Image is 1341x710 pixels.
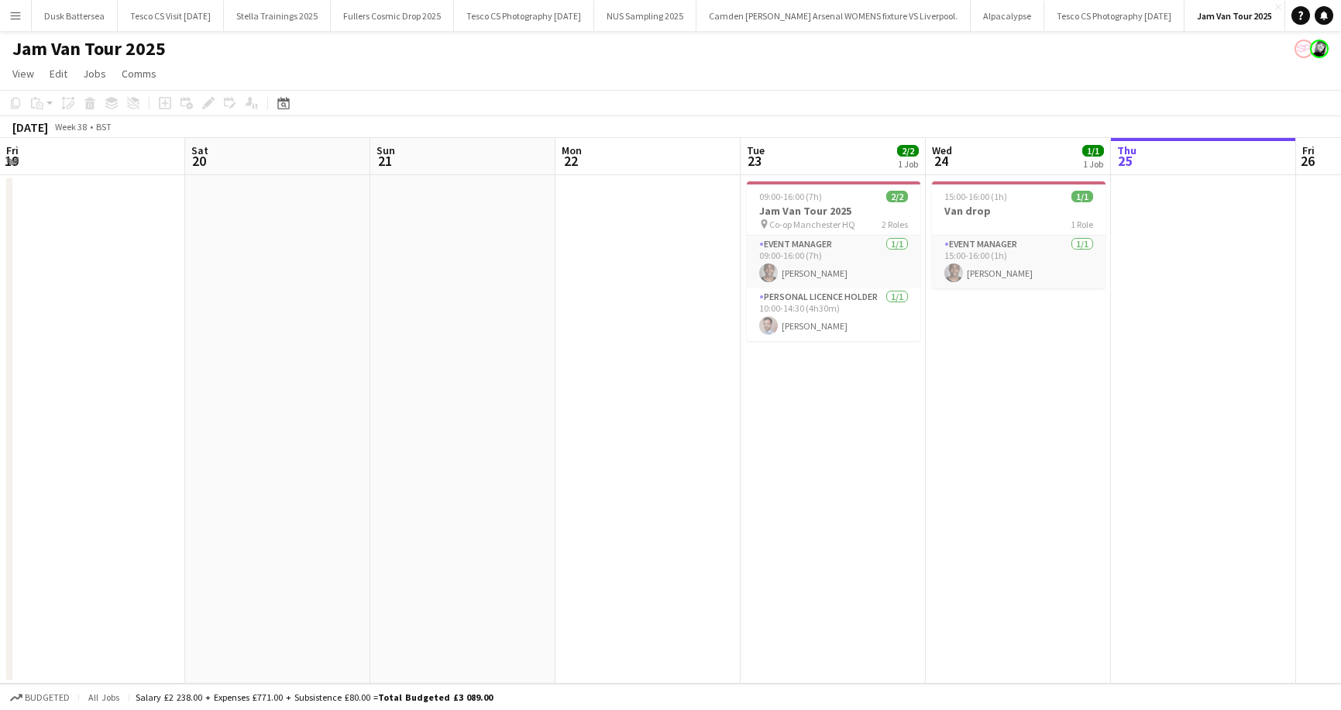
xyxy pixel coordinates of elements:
[747,143,765,157] span: Tue
[562,143,582,157] span: Mon
[25,692,70,703] span: Budgeted
[932,204,1105,218] h3: Van drop
[12,67,34,81] span: View
[897,145,919,157] span: 2/2
[882,219,908,230] span: 2 Roles
[83,67,106,81] span: Jobs
[747,236,920,288] app-card-role: Event Manager1/109:00-16:00 (7h)[PERSON_NAME]
[1185,1,1285,31] button: Jam Van Tour 2025
[6,64,40,84] a: View
[1300,152,1315,170] span: 26
[96,121,112,133] div: BST
[932,143,952,157] span: Wed
[594,1,696,31] button: NUS Sampling 2025
[454,1,594,31] button: Tesco CS Photography [DATE]
[374,152,395,170] span: 21
[932,181,1105,288] app-job-card: 15:00-16:00 (1h)1/1Van drop1 RoleEvent Manager1/115:00-16:00 (1h)[PERSON_NAME]
[1302,143,1315,157] span: Fri
[744,152,765,170] span: 23
[118,1,224,31] button: Tesco CS Visit [DATE]
[1044,1,1185,31] button: Tesco CS Photography [DATE]
[115,64,163,84] a: Comms
[377,143,395,157] span: Sun
[12,37,166,60] h1: Jam Van Tour 2025
[51,121,90,133] span: Week 38
[85,691,122,703] span: All jobs
[32,1,118,31] button: Dusk Battersea
[930,152,952,170] span: 24
[43,64,74,84] a: Edit
[1310,40,1329,58] app-user-avatar: Janeann Ferguson
[6,143,19,157] span: Fri
[8,689,72,706] button: Budgeted
[191,143,208,157] span: Sat
[769,219,855,230] span: Co-op Manchester HQ
[136,691,493,703] div: Salary £2 238.00 + Expenses £771.00 + Subsistence £80.00 =
[1082,145,1104,157] span: 1/1
[971,1,1044,31] button: Alpacalypse
[1071,219,1093,230] span: 1 Role
[886,191,908,202] span: 2/2
[559,152,582,170] span: 22
[77,64,112,84] a: Jobs
[50,67,67,81] span: Edit
[898,158,918,170] div: 1 Job
[1115,152,1136,170] span: 25
[944,191,1007,202] span: 15:00-16:00 (1h)
[747,181,920,341] app-job-card: 09:00-16:00 (7h)2/2Jam Van Tour 2025 Co-op Manchester HQ2 RolesEvent Manager1/109:00-16:00 (7h)[P...
[4,152,19,170] span: 19
[1083,158,1103,170] div: 1 Job
[189,152,208,170] span: 20
[378,691,493,703] span: Total Budgeted £3 089.00
[1117,143,1136,157] span: Thu
[747,288,920,341] app-card-role: Personal Licence Holder1/110:00-14:30 (4h30m)[PERSON_NAME]
[12,119,48,135] div: [DATE]
[759,191,822,202] span: 09:00-16:00 (7h)
[747,204,920,218] h3: Jam Van Tour 2025
[331,1,454,31] button: Fullers Cosmic Drop 2025
[1295,40,1313,58] app-user-avatar: Soozy Peters
[1071,191,1093,202] span: 1/1
[932,236,1105,288] app-card-role: Event Manager1/115:00-16:00 (1h)[PERSON_NAME]
[224,1,331,31] button: Stella Trainings 2025
[122,67,156,81] span: Comms
[696,1,971,31] button: Camden [PERSON_NAME] Arsenal WOMENS fixture VS Liverpool.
